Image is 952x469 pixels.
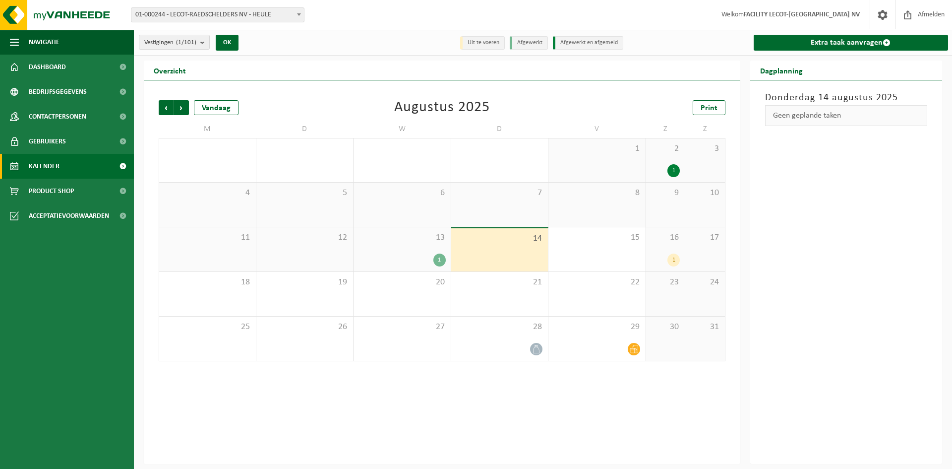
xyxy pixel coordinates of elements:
span: Print [701,104,717,112]
span: 16 [651,232,680,243]
td: D [451,120,549,138]
span: 15 [553,232,641,243]
span: 29 [553,322,641,333]
span: Vestigingen [144,35,196,50]
td: Z [685,120,725,138]
span: 11 [164,232,251,243]
h2: Overzicht [144,61,196,80]
span: 01-000244 - LECOT-RAEDSCHELDERS NV - HEULE [131,7,304,22]
td: W [354,120,451,138]
span: 21 [456,277,543,288]
span: Volgende [174,100,189,115]
button: Vestigingen(1/101) [139,35,210,50]
td: M [159,120,256,138]
span: 5 [261,188,349,199]
div: 1 [667,254,680,267]
span: 24 [690,277,719,288]
span: 17 [690,232,719,243]
span: Dashboard [29,55,66,79]
span: 4 [164,188,251,199]
span: 12 [261,232,349,243]
count: (1/101) [176,39,196,46]
span: Navigatie [29,30,59,55]
span: 1 [553,143,641,154]
div: Augustus 2025 [394,100,490,115]
div: 1 [667,164,680,177]
span: 27 [358,322,446,333]
div: Vandaag [194,100,238,115]
span: Acceptatievoorwaarden [29,203,109,228]
span: 2 [651,143,680,154]
span: Bedrijfsgegevens [29,79,87,104]
span: 8 [553,188,641,199]
span: Product Shop [29,179,74,203]
li: Afgewerkt en afgemeld [553,36,623,50]
span: 3 [690,143,719,154]
span: 26 [261,322,349,333]
span: 18 [164,277,251,288]
li: Afgewerkt [510,36,548,50]
span: 23 [651,277,680,288]
span: 9 [651,188,680,199]
td: Z [646,120,686,138]
div: Geen geplande taken [765,105,928,126]
li: Uit te voeren [460,36,505,50]
span: 7 [456,188,543,199]
span: Contactpersonen [29,104,86,129]
h2: Dagplanning [750,61,813,80]
span: 14 [456,233,543,244]
a: Print [693,100,725,115]
td: V [548,120,646,138]
span: Kalender [29,154,59,179]
td: D [256,120,354,138]
span: 10 [690,188,719,199]
span: 30 [651,322,680,333]
button: OK [216,35,238,51]
span: 13 [358,232,446,243]
strong: FACILITY LECOT-[GEOGRAPHIC_DATA] NV [744,11,860,18]
h3: Donderdag 14 augustus 2025 [765,90,928,105]
span: 01-000244 - LECOT-RAEDSCHELDERS NV - HEULE [131,8,304,22]
a: Extra taak aanvragen [754,35,949,51]
span: 19 [261,277,349,288]
span: Gebruikers [29,129,66,154]
div: 1 [433,254,446,267]
span: 6 [358,188,446,199]
span: 28 [456,322,543,333]
span: 20 [358,277,446,288]
span: 31 [690,322,719,333]
span: 25 [164,322,251,333]
span: Vorige [159,100,174,115]
span: 22 [553,277,641,288]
